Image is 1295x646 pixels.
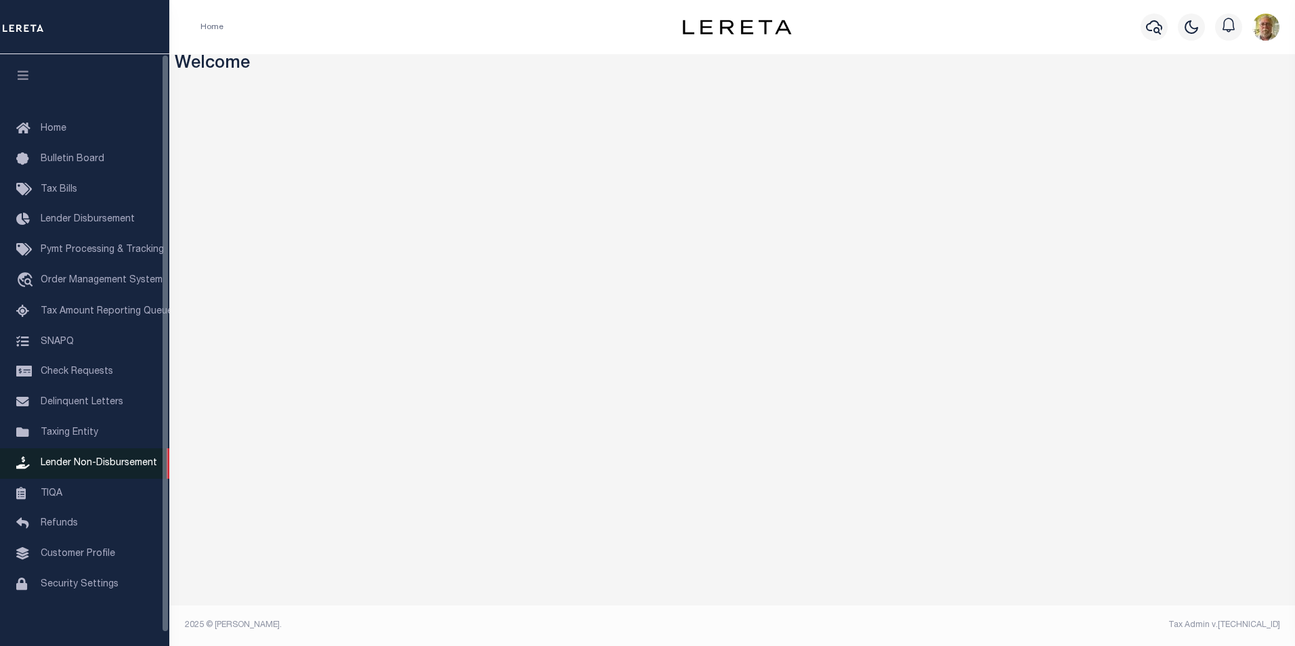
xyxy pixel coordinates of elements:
[41,488,62,498] span: TIQA
[41,154,104,164] span: Bulletin Board
[41,458,157,468] span: Lender Non-Disbursement
[41,397,123,407] span: Delinquent Letters
[41,185,77,194] span: Tax Bills
[175,54,1290,75] h3: Welcome
[200,21,224,33] li: Home
[41,245,164,255] span: Pymt Processing & Tracking
[41,519,78,528] span: Refunds
[742,619,1280,631] div: Tax Admin v.[TECHNICAL_ID]
[41,215,135,224] span: Lender Disbursement
[175,619,733,631] div: 2025 © [PERSON_NAME].
[41,428,98,437] span: Taxing Entity
[41,337,74,346] span: SNAPQ
[41,307,173,316] span: Tax Amount Reporting Queue
[41,549,115,559] span: Customer Profile
[41,580,119,589] span: Security Settings
[41,367,113,376] span: Check Requests
[16,272,38,290] i: travel_explore
[41,124,66,133] span: Home
[683,20,791,35] img: logo-dark.svg
[41,276,163,285] span: Order Management System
